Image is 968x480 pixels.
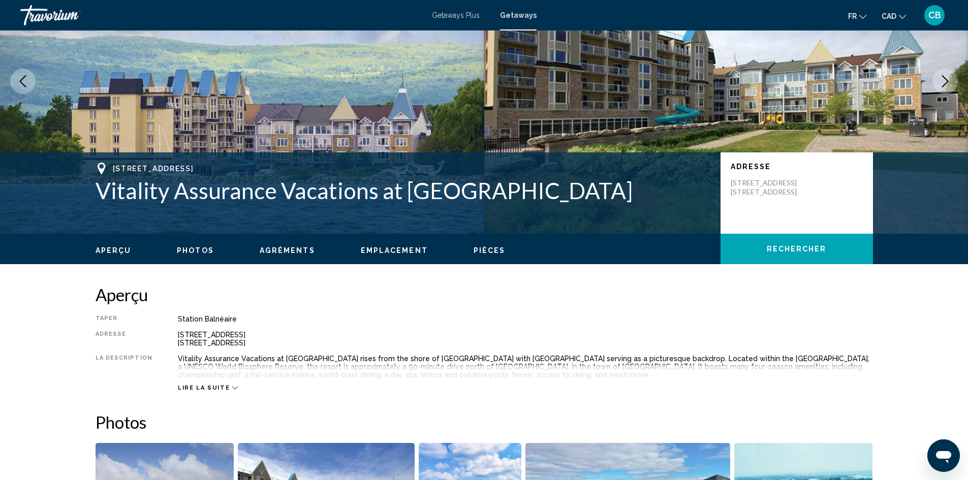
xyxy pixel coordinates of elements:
[882,9,906,23] button: Change currency
[96,246,132,254] span: Aperçu
[932,69,958,94] button: Next image
[848,9,866,23] button: Change language
[96,246,132,255] button: Aperçu
[432,11,480,19] a: Getaways Plus
[361,246,428,255] button: Emplacement
[177,246,214,254] span: Photos
[96,284,873,305] h2: Aperçu
[96,355,152,379] div: La description
[96,412,873,432] h2: Photos
[177,246,214,255] button: Photos
[721,234,873,264] button: Rechercher
[178,331,873,347] div: [STREET_ADDRESS] [STREET_ADDRESS]
[731,163,863,171] p: Adresse
[848,12,857,20] span: fr
[260,246,315,254] span: Agréments
[178,385,230,391] span: Lire la suite
[928,10,941,20] span: CB
[474,246,506,254] span: Pièces
[20,5,422,25] a: Travorium
[178,315,873,323] div: Station balnéaire
[96,177,710,204] h1: Vitality Assurance Vacations at [GEOGRAPHIC_DATA]
[178,384,238,392] button: Lire la suite
[96,331,152,347] div: Adresse
[113,165,194,173] span: [STREET_ADDRESS]
[882,12,896,20] span: CAD
[500,11,537,19] a: Getaways
[731,178,812,197] p: [STREET_ADDRESS] [STREET_ADDRESS]
[474,246,506,255] button: Pièces
[96,315,152,323] div: Taper
[178,355,873,379] div: Vitality Assurance Vacations at [GEOGRAPHIC_DATA] rises from the shore of [GEOGRAPHIC_DATA] with ...
[260,246,315,255] button: Agréments
[927,439,960,472] iframe: Bouton de lancement de la fenêtre de messagerie
[10,69,36,94] button: Previous image
[361,246,428,254] span: Emplacement
[921,5,948,26] button: User Menu
[767,245,827,253] span: Rechercher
